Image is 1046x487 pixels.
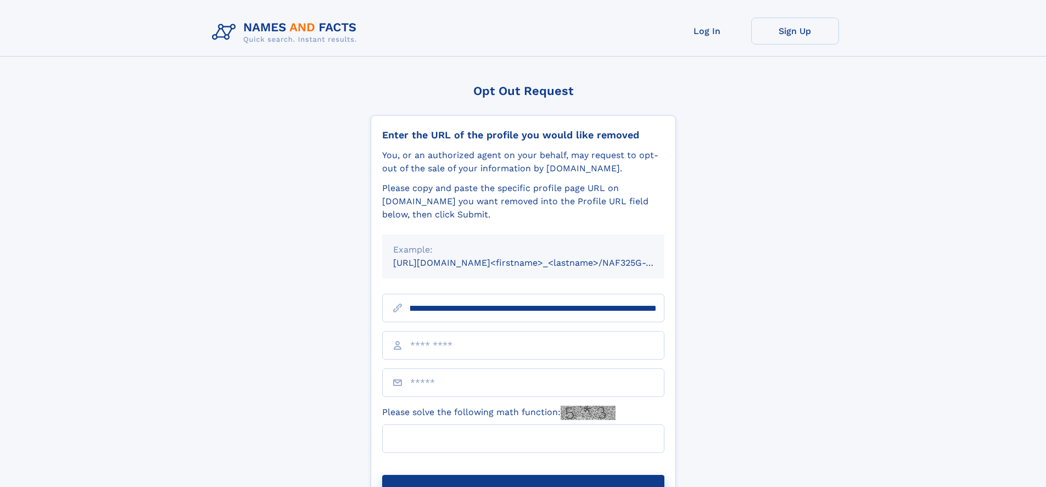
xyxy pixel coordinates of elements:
[393,258,685,268] small: [URL][DOMAIN_NAME]<firstname>_<lastname>/NAF325G-xxxxxxxx
[382,129,664,141] div: Enter the URL of the profile you would like removed
[371,84,676,98] div: Opt Out Request
[751,18,839,44] a: Sign Up
[663,18,751,44] a: Log In
[382,149,664,175] div: You, or an authorized agent on your behalf, may request to opt-out of the sale of your informatio...
[393,243,653,256] div: Example:
[208,18,366,47] img: Logo Names and Facts
[382,182,664,221] div: Please copy and paste the specific profile page URL on [DOMAIN_NAME] you want removed into the Pr...
[382,406,616,420] label: Please solve the following math function:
